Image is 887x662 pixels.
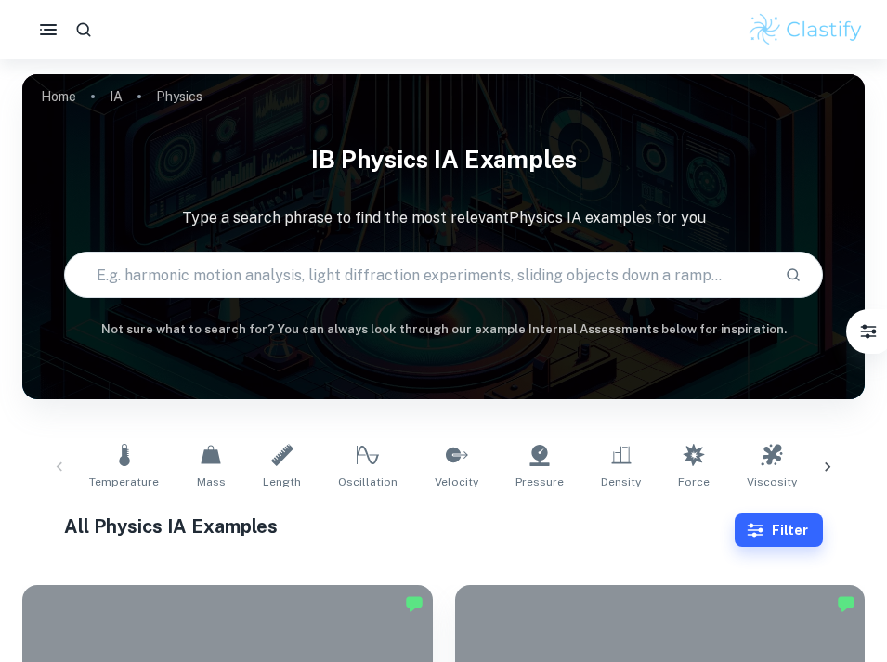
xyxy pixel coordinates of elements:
p: Type a search phrase to find the most relevant Physics IA examples for you [22,207,865,229]
p: Physics [156,86,202,107]
span: Pressure [515,474,564,490]
img: Marked [405,594,424,613]
span: Density [601,474,641,490]
span: Force [678,474,710,490]
span: Oscillation [338,474,398,490]
h1: IB Physics IA examples [22,134,865,185]
span: Viscosity [747,474,797,490]
button: Filter [735,513,823,547]
span: Velocity [435,474,478,490]
a: Home [41,84,76,110]
button: Filter [850,313,887,350]
input: E.g. harmonic motion analysis, light diffraction experiments, sliding objects down a ramp... [65,249,769,301]
button: Search [777,259,809,291]
img: Marked [837,594,855,613]
span: Length [263,474,301,490]
img: Clastify logo [747,11,865,48]
span: Temperature [89,474,159,490]
h1: All Physics IA Examples [64,513,734,540]
span: Mass [197,474,226,490]
a: IA [110,84,123,110]
h6: Not sure what to search for? You can always look through our example Internal Assessments below f... [22,320,865,339]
